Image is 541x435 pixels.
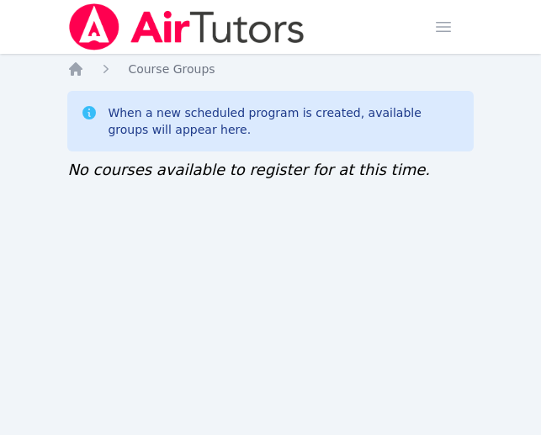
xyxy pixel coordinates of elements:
[67,61,473,77] nav: Breadcrumb
[67,161,430,178] span: No courses available to register for at this time.
[128,62,215,76] span: Course Groups
[108,104,459,138] div: When a new scheduled program is created, available groups will appear here.
[67,3,305,50] img: Air Tutors
[128,61,215,77] a: Course Groups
